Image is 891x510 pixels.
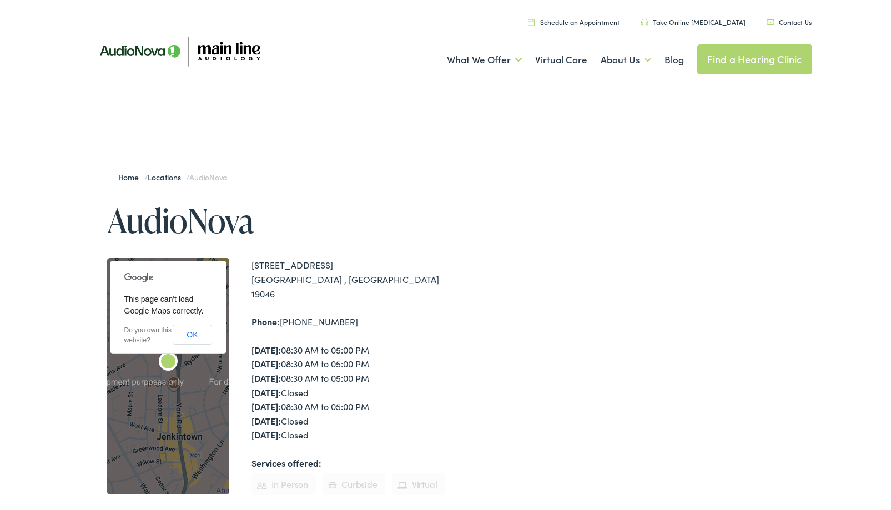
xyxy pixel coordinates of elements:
h1: AudioNova [107,202,446,239]
strong: [DATE]: [251,386,281,398]
img: utility icon [528,18,535,26]
a: Take Online [MEDICAL_DATA] [641,17,746,27]
strong: [DATE]: [251,400,281,412]
strong: [DATE]: [251,357,281,370]
li: Curbside [323,473,385,496]
img: utility icon [767,19,774,25]
a: Schedule an Appointment [528,17,620,27]
a: Blog [665,39,684,80]
div: [PHONE_NUMBER] [251,315,446,329]
div: [STREET_ADDRESS] [GEOGRAPHIC_DATA] , [GEOGRAPHIC_DATA] 19046 [251,258,446,301]
a: Do you own this website? [124,326,172,344]
div: 08:30 AM to 05:00 PM 08:30 AM to 05:00 PM 08:30 AM to 05:00 PM Closed 08:30 AM to 05:00 PM Closed... [251,343,446,442]
li: Virtual [392,473,445,496]
span: This page can't load Google Maps correctly. [124,295,204,315]
strong: [DATE]: [251,344,281,356]
span: / / [118,171,228,183]
a: Contact Us [767,17,812,27]
strong: [DATE]: [251,415,281,427]
a: Find a Hearing Clinic [697,44,812,74]
a: What We Offer [447,39,522,80]
div: AudioNova [150,345,186,381]
a: Locations [148,171,186,183]
a: Home [118,171,144,183]
strong: [DATE]: [251,372,281,384]
a: About Us [601,39,651,80]
button: OK [173,325,212,345]
strong: [DATE]: [251,428,281,441]
strong: Services offered: [251,457,321,469]
li: In Person [251,473,316,496]
span: AudioNova [189,171,227,183]
a: Virtual Care [535,39,587,80]
strong: Phone: [251,315,280,327]
img: utility icon [641,19,648,26]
